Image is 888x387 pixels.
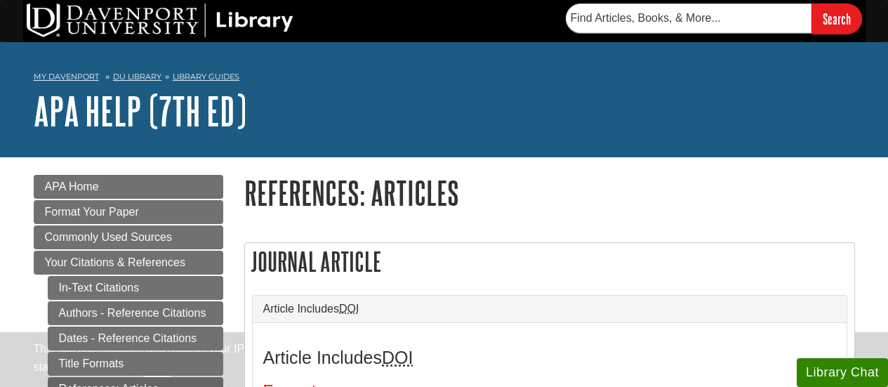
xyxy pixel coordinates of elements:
[45,231,172,243] span: Commonly Used Sources
[811,4,862,34] input: Search
[339,303,359,315] abbr: Digital Object Identifier. This is the string of numbers associated with a particular article. No...
[566,4,811,33] input: Find Articles, Books, & More...
[48,301,223,325] a: Authors - Reference Citations
[263,303,836,315] a: Article IncludesDOI
[34,71,99,83] a: My Davenport
[566,4,862,34] form: Searches DU Library's articles, books, and more
[34,251,223,275] a: Your Citations & References
[48,352,223,376] a: Title Formats
[797,358,888,387] button: Library Chat
[45,206,139,218] span: Format Your Paper
[244,175,855,211] h1: References: Articles
[34,89,246,133] a: APA Help (7th Ed)
[34,225,223,249] a: Commonly Used Sources
[245,243,854,280] h2: Journal Article
[34,67,855,90] nav: breadcrumb
[113,72,161,81] a: DU Library
[382,348,413,367] abbr: Digital Object Identifier. This is the string of numbers associated with a particular article. No...
[173,72,239,81] a: Library Guides
[27,4,293,37] img: DU Library
[48,327,223,350] a: Dates - Reference Citations
[45,181,99,192] span: APA Home
[263,348,836,368] h3: Article Includes
[34,175,223,199] a: APA Home
[48,276,223,300] a: In-Text Citations
[45,256,185,268] span: Your Citations & References
[34,200,223,224] a: Format Your Paper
